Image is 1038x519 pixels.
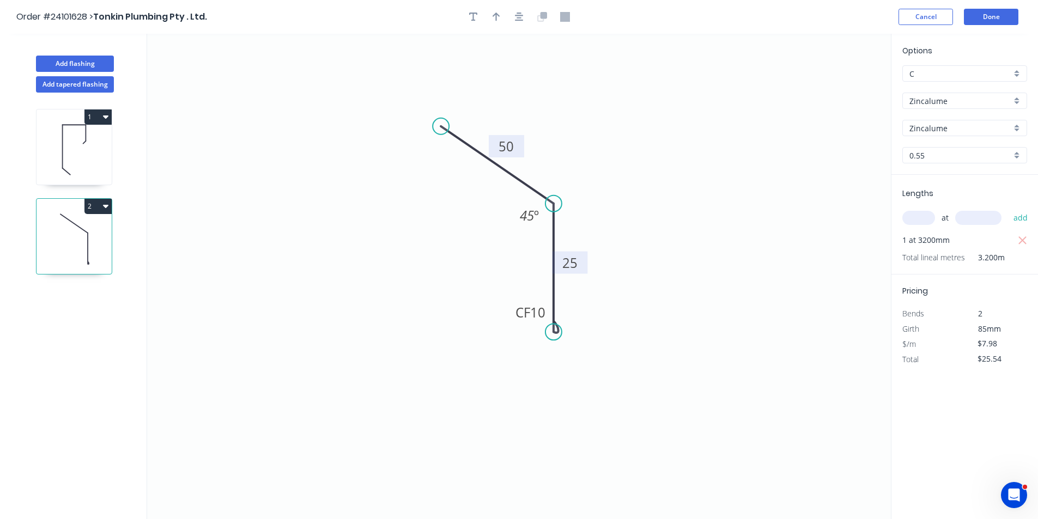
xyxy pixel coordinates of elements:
[499,137,514,155] tspan: 50
[899,9,953,25] button: Cancel
[1001,482,1027,508] iframe: Intercom live chat
[84,109,112,125] button: 1
[902,45,932,56] span: Options
[16,10,93,23] span: Order #24101628 >
[909,68,1011,80] input: Price level
[902,233,950,248] span: 1 at 3200mm
[1008,209,1034,227] button: add
[530,303,545,321] tspan: 10
[902,250,965,265] span: Total lineal metres
[909,123,1011,134] input: Colour
[93,10,207,23] span: Tonkin Plumbing Pty . Ltd.
[520,206,534,224] tspan: 45
[902,188,933,199] span: Lengths
[942,210,949,225] span: at
[909,95,1011,107] input: Material
[902,285,928,296] span: Pricing
[515,303,530,321] tspan: CF
[84,199,112,214] button: 2
[534,206,539,224] tspan: º
[36,56,114,72] button: Add flashing
[909,150,1011,161] input: Thickness
[147,34,891,519] svg: 0
[562,254,578,272] tspan: 25
[902,354,919,364] span: Total
[902,339,916,349] span: $/m
[978,308,982,319] span: 2
[36,76,114,93] button: Add tapered flashing
[902,308,924,319] span: Bends
[965,250,1005,265] span: 3.200m
[902,323,919,334] span: Girth
[964,9,1018,25] button: Done
[978,323,1001,334] span: 85mm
